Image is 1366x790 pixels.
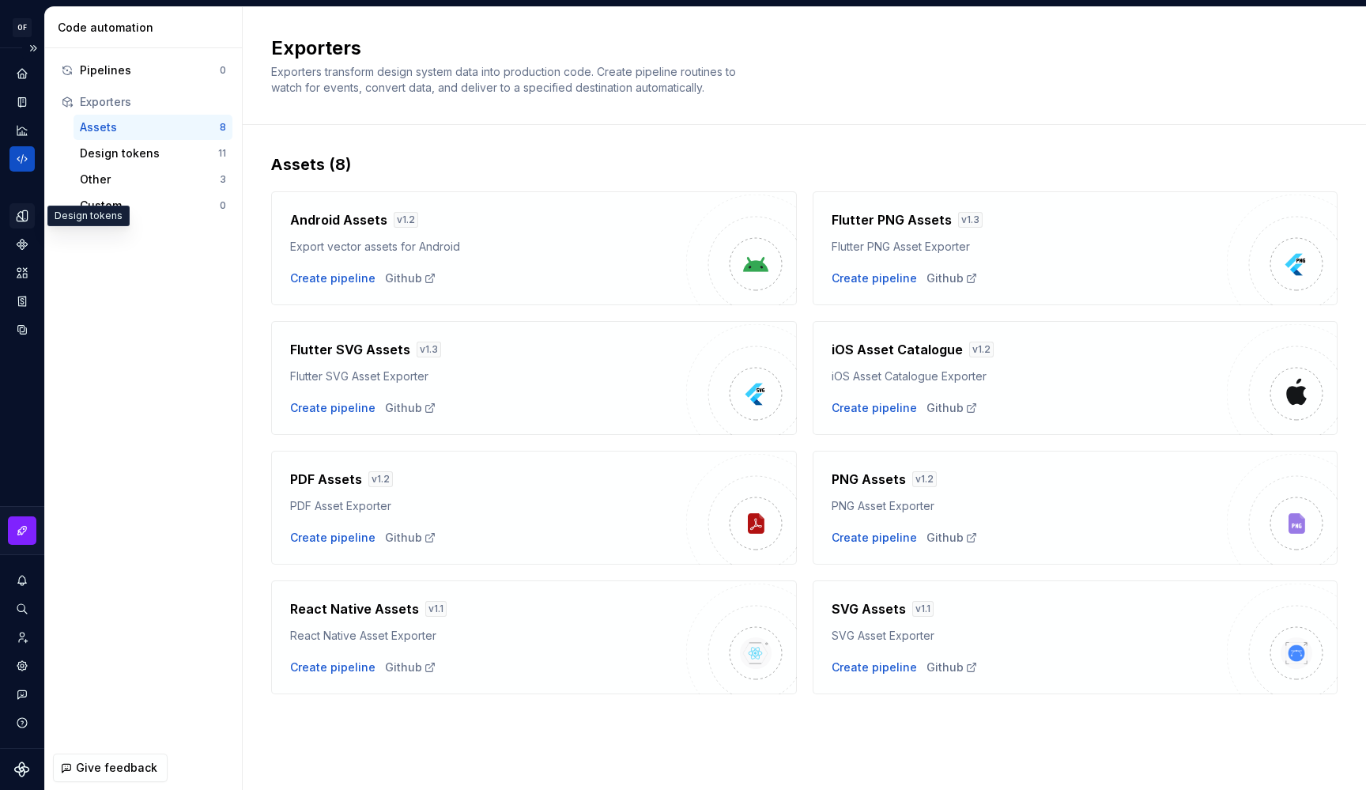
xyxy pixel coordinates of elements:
a: Github [926,270,978,286]
div: Github [385,400,436,416]
button: Expand sidebar [22,37,44,59]
div: Data sources [9,317,35,342]
div: Notifications [9,568,35,593]
div: v 1.2 [394,212,418,228]
div: SVG Asset Exporter [832,628,1228,644]
button: Create pipeline [832,270,917,286]
h4: Flutter SVG Assets [290,340,410,359]
div: Custom [80,198,220,214]
button: Create pipeline [832,400,917,416]
h4: PDF Assets [290,470,362,489]
h4: iOS Asset Catalogue [832,340,963,359]
h4: SVG Assets [832,599,906,618]
div: v 1.3 [417,342,441,357]
a: Components [9,232,35,257]
h4: Flutter PNG Assets [832,210,952,229]
div: Exporters [80,94,226,110]
button: Create pipeline [832,530,917,546]
div: 8 [220,121,226,134]
a: Github [926,660,978,675]
div: PDF Asset Exporter [290,498,686,514]
div: PNG Asset Exporter [832,498,1228,514]
a: Invite team [9,625,35,650]
div: v 1.2 [912,471,937,487]
div: 11 [218,147,226,160]
div: Code automation [9,146,35,172]
div: Settings [9,653,35,678]
div: 3 [220,173,226,186]
div: Assets [80,119,220,135]
a: Github [385,530,436,546]
h4: Android Assets [290,210,387,229]
span: Give feedback [76,760,157,776]
div: Design tokens [80,146,218,161]
div: Design tokens [47,206,130,226]
h2: Exporters [271,36,1319,61]
button: OF [3,10,41,44]
a: Assets [9,260,35,285]
button: Create pipeline [290,660,375,675]
a: Github [926,400,978,416]
button: Contact support [9,682,35,707]
button: Assets8 [74,115,232,140]
button: Create pipeline [290,530,375,546]
div: Pipelines [80,62,220,78]
a: Analytics [9,118,35,143]
h4: PNG Assets [832,470,906,489]
div: Search ⌘K [9,596,35,622]
a: Storybook stories [9,289,35,314]
button: Create pipeline [290,400,375,416]
button: Create pipeline [290,270,375,286]
div: Other [80,172,220,187]
button: Pipelines0 [55,58,232,83]
button: Design tokens11 [74,141,232,166]
a: Home [9,61,35,86]
div: Assets (8) [271,153,1338,176]
button: Create pipeline [832,660,917,675]
a: Github [385,660,436,675]
div: iOS Asset Catalogue Exporter [832,369,1228,384]
svg: Supernova Logo [14,762,30,777]
div: 0 [220,64,226,77]
a: Github [926,530,978,546]
a: Github [385,270,436,286]
a: Documentation [9,89,35,115]
div: v 1.3 [958,212,983,228]
button: Custom0 [74,193,232,218]
div: Flutter PNG Asset Exporter [832,239,1228,255]
div: Code automation [58,20,236,36]
button: Other3 [74,167,232,192]
button: Give feedback [53,754,168,782]
h4: React Native Assets [290,599,419,618]
a: Design tokens [9,203,35,229]
div: v 1.1 [912,601,934,617]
